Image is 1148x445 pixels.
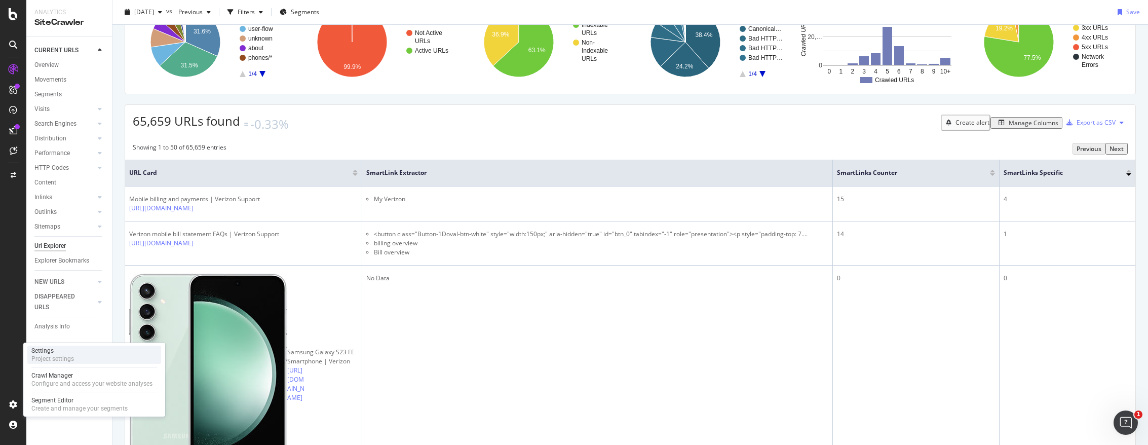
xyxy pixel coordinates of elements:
text: 24.2% [676,63,693,70]
span: 1 [1134,411,1142,419]
text: Crawled URLs [800,17,807,56]
div: Inlinks [34,192,52,203]
div: Configure and access your website analyses [31,380,152,388]
a: Content [34,177,105,188]
text: URLs [582,55,597,62]
div: Url Explorer [34,241,66,251]
text: 4xx URLs [1082,34,1108,41]
text: Active URLs [415,47,448,54]
text: 31.6% [194,28,211,35]
a: Sitemaps [34,221,95,232]
a: NEW URLS [34,277,95,287]
div: SiteCrawler [34,17,104,28]
text: 10+ [940,68,950,75]
text: Not Active [415,29,442,36]
div: 4 [1004,195,1131,204]
button: Previous [174,4,215,20]
span: Segments [291,8,319,16]
text: Non- [582,39,595,46]
text: 1 [839,68,843,75]
text: Bad HTTP… [748,35,783,42]
text: 6 [897,68,901,75]
text: about [248,45,264,52]
text: Bad HTTP… [748,54,783,61]
text: 5xx URLs [1082,44,1108,51]
div: 0 [1004,274,1131,283]
button: [DATE] [121,4,166,20]
a: Visits [34,104,95,115]
text: Canonical… [748,25,781,32]
div: Samsung Galaxy S23 FE Smartphone | Verizon [287,348,358,366]
text: 0 [828,68,831,75]
text: 1/4 [748,70,757,78]
text: 77.5% [1023,54,1041,61]
li: billing overview [374,239,828,248]
div: 0 [837,274,995,283]
text: 9 [932,68,936,75]
text: 0 [819,62,822,69]
div: Verizon mobile bill statement FAQs | Verizon Support [129,230,279,239]
li: My Verizon [374,195,828,204]
li: Bill overview [374,248,828,257]
a: [URL][DOMAIN_NAME] [129,204,194,213]
text: 31.5% [181,62,198,69]
a: Outlinks [34,207,95,217]
a: Segment EditorCreate and manage your segments [27,395,161,414]
div: DISAPPEARED URLS [34,291,86,313]
text: phones/* [248,54,273,61]
a: DISAPPEARED URLS [34,291,95,313]
span: SmartLinks Specific [1004,168,1111,177]
div: Previous [1077,144,1101,153]
a: Url Explorer [34,241,105,251]
text: 3xx URLs [1082,24,1108,31]
div: Next [1109,144,1124,153]
text: Network [1082,53,1104,60]
a: Explorer Bookmarks [34,255,105,266]
span: SmartLinks Counter [837,168,975,177]
text: 99.9% [343,63,361,70]
iframe: Intercom live chat [1114,411,1138,435]
text: 38.4% [695,31,712,39]
text: 5 [886,68,889,75]
div: -0.33% [250,116,289,133]
text: 36.9% [492,31,509,38]
text: 20,… [808,33,822,41]
button: Save [1114,4,1140,20]
div: 1 [1004,230,1131,239]
div: CURRENT URLS [34,45,79,56]
span: 2025 Sep. 14th [134,8,154,16]
a: SettingsProject settings [27,346,161,364]
button: Export as CSV [1062,115,1116,131]
a: Analysis Info [34,321,105,332]
div: Analysis Info [34,321,70,332]
div: Analytics [34,8,104,17]
div: Create and manage your segments [31,404,128,413]
div: HTTP Codes [34,163,69,173]
a: Segments [34,89,105,100]
div: Manage Columns [1009,119,1058,127]
div: Distribution [34,133,66,144]
div: Project settings [31,355,74,363]
a: CURRENT URLS [34,45,95,56]
a: Overview [34,60,105,70]
div: Outlinks [34,207,57,217]
button: Create alert [941,115,990,131]
text: unknown [248,35,273,42]
text: Crawled URLs [875,77,914,84]
div: NEW URLS [34,277,64,287]
div: Settings [31,347,74,355]
a: [URL][DOMAIN_NAME] [287,366,305,402]
text: 63.1% [528,47,546,54]
span: Previous [174,8,203,16]
span: vs [166,7,174,15]
div: Content [34,177,56,188]
div: Create alert [955,118,989,127]
a: Crawl ManagerConfigure and access your website analyses [27,370,161,389]
div: No Data [366,274,828,283]
text: Indexable [582,21,608,28]
a: Performance [34,148,95,159]
div: Export as CSV [1077,118,1116,127]
div: Movements [34,75,66,85]
button: Segments [276,4,323,20]
span: SmartLink Extractor [366,168,813,177]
